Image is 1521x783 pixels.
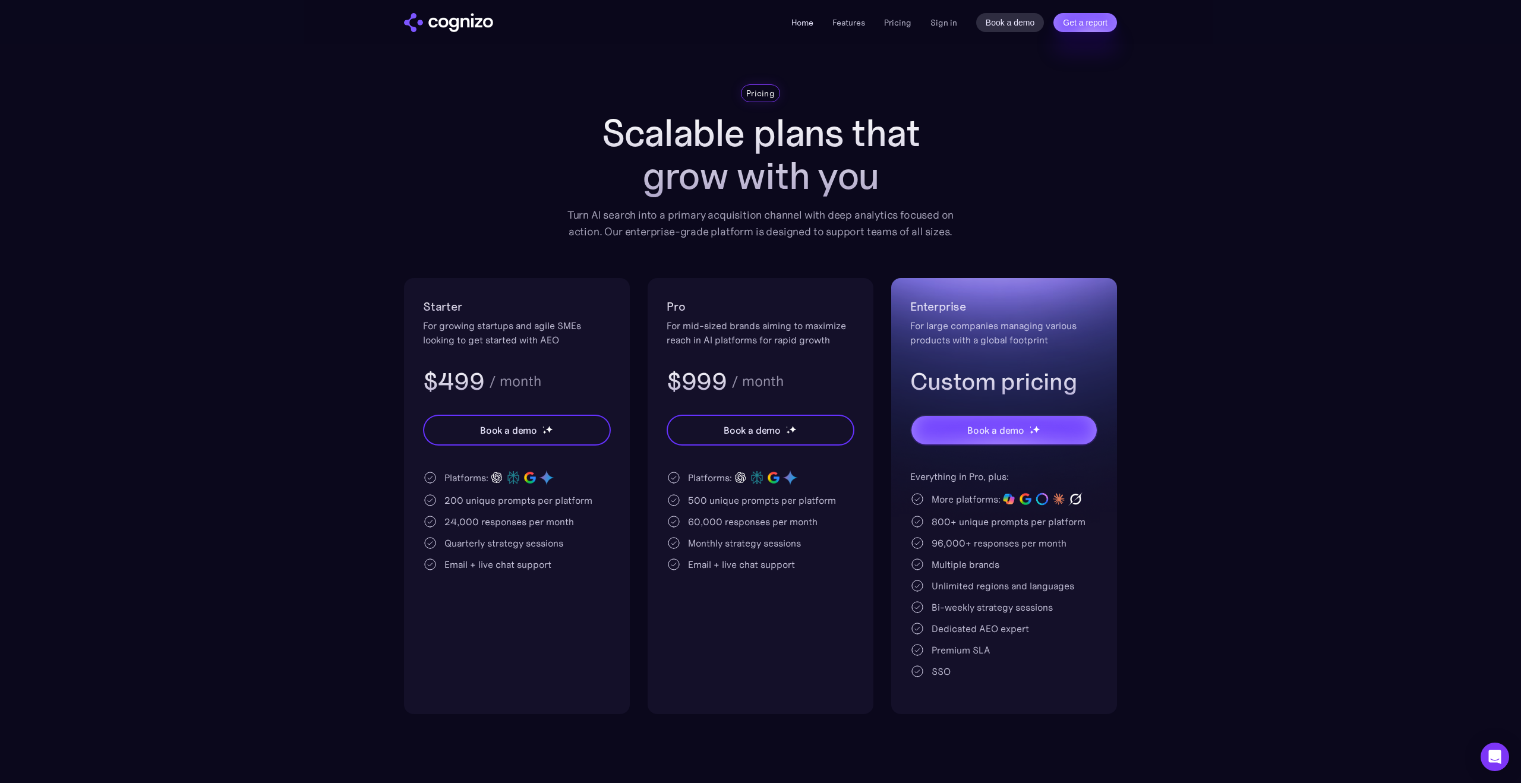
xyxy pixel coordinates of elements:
[932,492,1001,506] div: More platforms:
[932,600,1053,614] div: Bi-weekly strategy sessions
[444,471,488,485] div: Platforms:
[688,514,818,529] div: 60,000 responses per month
[910,318,1098,347] div: For large companies managing various products with a global footprint
[932,643,990,657] div: Premium SLA
[789,425,797,433] img: star
[423,297,611,316] h2: Starter
[910,297,1098,316] h2: Enterprise
[667,366,727,397] h3: $999
[542,426,544,428] img: star
[667,415,854,446] a: Book a demostarstarstar
[423,318,611,347] div: For growing startups and agile SMEs looking to get started with AEO
[910,469,1098,484] div: Everything in Pro, plus:
[489,374,541,389] div: / month
[480,423,537,437] div: Book a demo
[667,297,854,316] h2: Pro
[884,17,911,28] a: Pricing
[832,17,865,28] a: Features
[1030,426,1031,428] img: star
[688,493,836,507] div: 500 unique prompts per platform
[444,536,563,550] div: Quarterly strategy sessions
[932,621,1029,636] div: Dedicated AEO expert
[786,430,790,434] img: star
[688,557,795,572] div: Email + live chat support
[746,87,775,99] div: Pricing
[545,425,553,433] img: star
[404,13,493,32] a: home
[444,557,551,572] div: Email + live chat support
[558,207,963,240] div: Turn AI search into a primary acquisition channel with deep analytics focused on action. Our ente...
[967,423,1024,437] div: Book a demo
[688,536,801,550] div: Monthly strategy sessions
[423,415,611,446] a: Book a demostarstarstar
[1033,425,1040,433] img: star
[423,366,484,397] h3: $499
[786,426,788,428] img: star
[542,430,547,434] img: star
[1030,430,1034,434] img: star
[667,318,854,347] div: For mid-sized brands aiming to maximize reach in AI platforms for rapid growth
[558,112,963,197] h1: Scalable plans that grow with you
[731,374,784,389] div: / month
[444,493,592,507] div: 200 unique prompts per platform
[976,13,1044,32] a: Book a demo
[910,415,1098,446] a: Book a demostarstarstar
[932,536,1066,550] div: 96,000+ responses per month
[932,514,1085,529] div: 800+ unique prompts per platform
[910,366,1098,397] h3: Custom pricing
[932,664,951,678] div: SSO
[404,13,493,32] img: cognizo logo
[932,579,1074,593] div: Unlimited regions and languages
[1053,13,1117,32] a: Get a report
[1481,743,1509,771] div: Open Intercom Messenger
[930,15,957,30] a: Sign in
[724,423,781,437] div: Book a demo
[932,557,999,572] div: Multiple brands
[688,471,732,485] div: Platforms:
[444,514,574,529] div: 24,000 responses per month
[791,17,813,28] a: Home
